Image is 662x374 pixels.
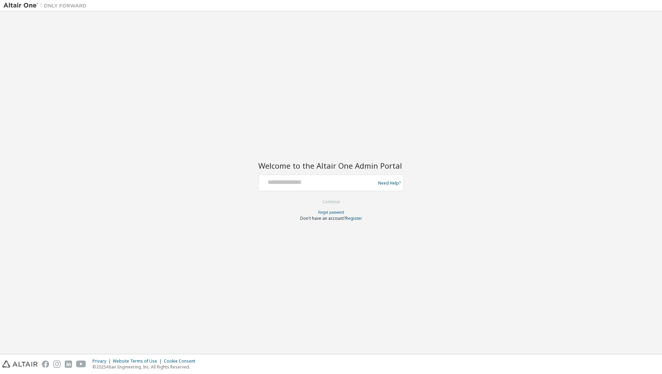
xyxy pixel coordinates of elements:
div: Privacy [92,358,113,364]
img: instagram.svg [53,361,61,368]
a: Forgot password [318,210,344,215]
h2: Welcome to the Altair One Admin Portal [258,161,404,170]
img: altair_logo.svg [2,361,38,368]
p: © 2025 Altair Engineering, Inc. All Rights Reserved. [92,364,199,370]
div: Website Terms of Use [113,358,164,364]
img: facebook.svg [42,361,49,368]
a: Register [346,215,362,221]
img: youtube.svg [76,361,86,368]
span: Don't have an account? [300,215,346,221]
div: Cookie Consent [164,358,199,364]
img: Altair One [3,2,90,9]
img: linkedin.svg [65,361,72,368]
